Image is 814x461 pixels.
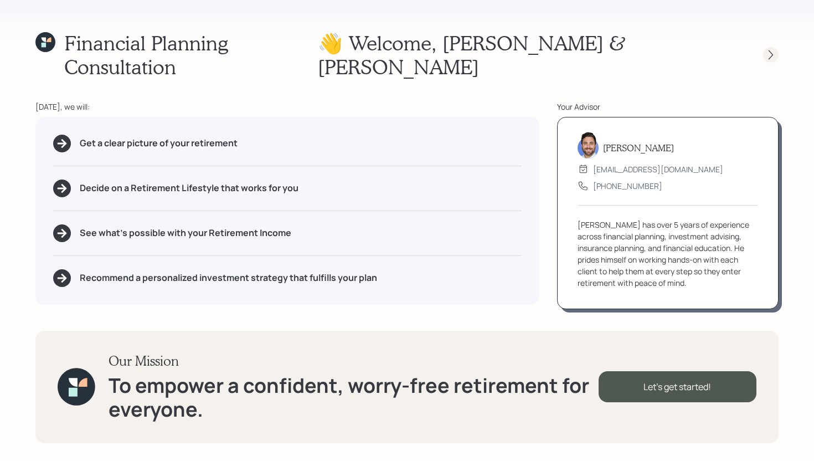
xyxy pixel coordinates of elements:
[603,142,674,153] h5: [PERSON_NAME]
[64,31,318,79] h1: Financial Planning Consultation
[578,219,758,289] div: [PERSON_NAME] has over 5 years of experience across financial planning, investment advising, insu...
[80,273,377,283] h5: Recommend a personalized investment strategy that fulfills your plan
[557,101,779,112] div: Your Advisor
[109,353,599,369] h3: Our Mission
[578,132,599,158] img: michael-russo-headshot.png
[80,183,298,193] h5: Decide on a Retirement Lifestyle that works for you
[80,228,291,238] h5: See what's possible with your Retirement Income
[109,373,599,421] h1: To empower a confident, worry-free retirement for everyone.
[318,31,743,79] h1: 👋 Welcome , [PERSON_NAME] & [PERSON_NAME]
[593,180,662,192] div: [PHONE_NUMBER]
[593,163,723,175] div: [EMAIL_ADDRESS][DOMAIN_NAME]
[599,371,756,402] div: Let's get started!
[35,101,539,112] div: [DATE], we will:
[80,138,238,148] h5: Get a clear picture of your retirement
